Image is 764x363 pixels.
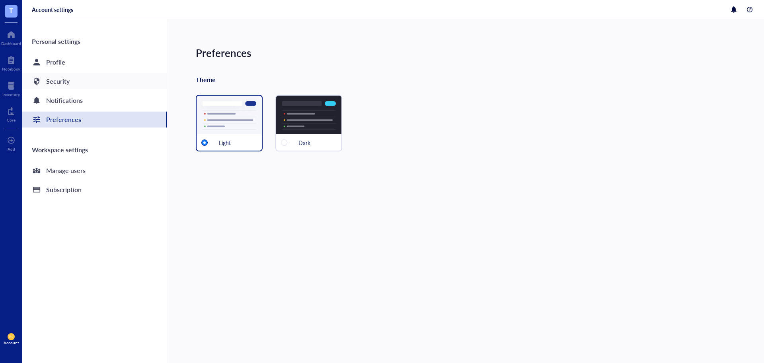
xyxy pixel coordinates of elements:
[196,74,764,85] div: Theme
[22,112,167,128] a: Preferences
[46,184,82,195] div: Subscription
[2,92,20,97] div: Inventory
[22,32,167,51] div: Personal settings
[2,54,20,71] a: Notebook
[22,73,167,89] a: Security
[298,139,310,146] div: Dark
[22,163,167,179] a: Manage users
[32,6,73,13] div: Account settings
[46,95,83,106] div: Notifications
[196,45,764,61] div: Preferences
[7,105,16,122] a: Core
[46,57,65,68] div: Profile
[7,118,16,122] div: Core
[4,340,19,345] div: Account
[1,41,21,46] div: Dashboard
[22,92,167,108] a: Notifications
[22,54,167,70] a: Profile
[9,5,13,15] span: T
[22,182,167,198] a: Subscription
[2,79,20,97] a: Inventory
[8,147,15,151] div: Add
[22,140,167,159] div: Workspace settings
[9,334,14,339] span: JH
[46,76,70,87] div: Security
[219,139,231,146] div: Light
[2,67,20,71] div: Notebook
[1,28,21,46] a: Dashboard
[46,165,86,176] div: Manage users
[46,114,81,125] div: Preferences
